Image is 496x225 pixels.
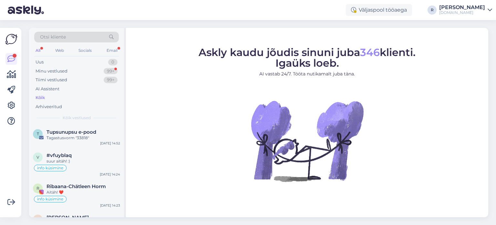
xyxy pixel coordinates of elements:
[46,129,96,135] span: Tupsunupsu e-pood
[36,95,45,101] div: Kõik
[439,5,485,10] div: [PERSON_NAME]
[46,215,89,220] span: Annika Sharai
[100,203,120,208] div: [DATE] 14:23
[104,77,118,83] div: 99+
[36,86,59,92] div: AI Assistent
[46,189,120,195] div: Aitäh! ❤️
[199,71,416,77] p: AI vastab 24/7. Tööta nutikamalt juba täna.
[46,184,106,189] span: Ribaana-Chätleen Horm
[105,46,119,55] div: Email
[100,172,120,177] div: [DATE] 14:24
[36,77,67,83] div: Tiimi vestlused
[104,68,118,74] div: 99+
[100,141,120,146] div: [DATE] 14:52
[46,158,120,164] div: suur aitäh! :)
[36,155,39,160] span: v
[5,33,17,45] img: Askly Logo
[36,186,39,191] span: R
[360,46,380,59] span: 346
[36,68,67,74] div: Minu vestlused
[37,197,63,201] span: info küsimine
[199,46,416,69] span: Askly kaudu jõudis sinuni juba klienti. Igaüks loeb.
[36,59,44,65] div: Uus
[36,217,39,222] span: A
[63,115,91,121] span: Kõik vestlused
[36,104,62,110] div: Arhiveeritud
[108,59,118,65] div: 0
[46,135,120,141] div: Tagastusvorm "33818"
[37,166,63,170] span: info küsimine
[428,6,437,15] div: R
[54,46,65,55] div: Web
[439,5,492,15] a: [PERSON_NAME][DOMAIN_NAME]
[46,152,72,158] span: #vfuyblaq
[77,46,93,55] div: Socials
[249,83,365,199] img: No Chat active
[346,4,412,16] div: Väljaspool tööaega
[34,46,42,55] div: All
[40,34,66,40] span: Otsi kliente
[37,131,39,136] span: T
[439,10,485,15] div: [DOMAIN_NAME]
